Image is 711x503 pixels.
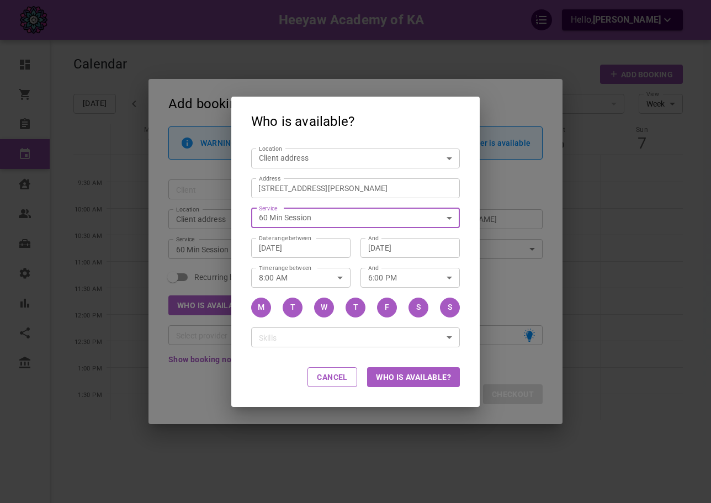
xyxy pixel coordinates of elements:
[416,301,421,313] div: S
[368,234,379,242] label: And
[258,301,264,313] div: M
[408,298,428,317] button: S
[368,242,452,253] input: mmm dd, yyyy
[283,298,303,317] button: T
[448,301,452,313] div: S
[290,301,295,313] div: T
[259,152,452,163] div: Client address
[346,298,365,317] button: T
[314,298,334,317] button: W
[259,174,280,183] label: Address
[259,242,343,253] input: mmm dd, yyyy
[353,301,358,313] div: T
[251,298,271,317] button: M
[259,234,311,242] label: Date range between
[321,301,327,313] div: W
[377,298,397,317] button: F
[254,181,445,195] input: AddressClear
[368,264,379,272] label: And
[259,204,278,213] label: Service
[307,367,357,387] button: Cancel
[259,264,312,272] label: Time range between
[385,301,389,313] div: F
[367,367,460,387] button: Who is available?
[259,145,282,153] label: Location
[231,97,480,144] h2: Who is available?
[259,212,311,223] p: 60 Min Session
[440,298,460,317] button: S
